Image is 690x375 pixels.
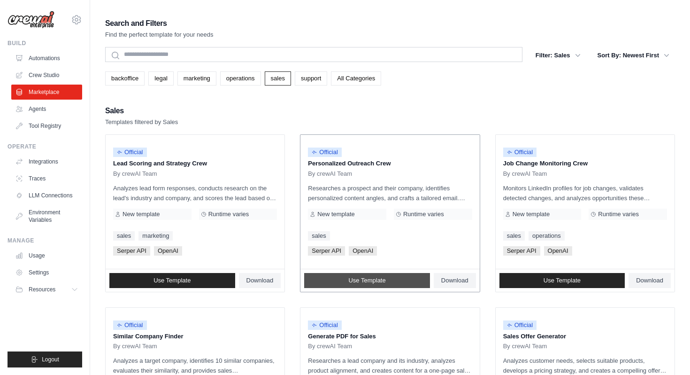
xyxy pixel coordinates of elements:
a: marketing [138,231,173,241]
a: marketing [177,71,216,86]
p: Generate PDF for Sales [308,332,472,341]
p: Job Change Monitoring Crew [503,159,667,168]
p: Sales Offer Generator [503,332,667,341]
span: Use Template [544,277,581,284]
span: Official [503,148,537,157]
span: By crewAI Team [113,343,157,350]
button: Filter: Sales [530,47,586,64]
a: Automations [11,51,82,66]
a: Integrations [11,154,82,169]
div: Operate [8,143,82,150]
a: sales [265,71,291,86]
h2: Sales [105,104,178,117]
a: Agents [11,102,82,117]
a: LLM Connections [11,188,82,203]
span: New template [513,211,550,218]
span: Runtime varies [403,211,444,218]
p: Researches a prospect and their company, identifies personalized content angles, and crafts a tai... [308,183,472,203]
span: Download [246,277,274,284]
a: backoffice [105,71,145,86]
img: Logo [8,11,54,29]
button: Resources [11,282,82,297]
span: Runtime varies [598,211,639,218]
a: operations [220,71,261,86]
a: sales [113,231,135,241]
a: Crew Studio [11,68,82,83]
a: Download [629,273,671,288]
p: Lead Scoring and Strategy Crew [113,159,277,168]
a: Tool Registry [11,118,82,133]
span: OpenAI [154,246,182,256]
span: Serper API [503,246,540,256]
span: Official [113,148,147,157]
p: Analyzes lead form responses, conducts research on the lead's industry and company, and scores th... [113,183,277,203]
a: Use Template [499,273,625,288]
p: Templates filtered by Sales [105,117,178,127]
div: Build [8,39,82,47]
a: Use Template [304,273,430,288]
h2: Search and Filters [105,17,214,30]
span: Resources [29,286,55,293]
a: sales [308,231,330,241]
a: Environment Variables [11,205,82,227]
span: Use Template [348,277,385,284]
p: Personalized Outreach Crew [308,159,472,168]
span: Serper API [113,246,150,256]
span: By crewAI Team [308,170,352,178]
div: Manage [8,237,82,244]
span: Logout [42,356,59,363]
span: By crewAI Team [503,343,547,350]
a: All Categories [331,71,381,86]
span: OpenAI [349,246,377,256]
span: Runtime varies [208,211,249,218]
a: support [295,71,327,86]
span: Use Template [153,277,191,284]
a: Download [434,273,476,288]
span: New template [123,211,160,218]
span: By crewAI Team [503,170,547,178]
span: Serper API [308,246,345,256]
span: Official [308,148,342,157]
a: legal [148,71,173,86]
a: Traces [11,171,82,186]
span: Official [113,320,147,330]
a: sales [503,231,525,241]
p: Find the perfect template for your needs [105,30,214,39]
button: Logout [8,352,82,367]
button: Sort By: Newest First [592,47,675,64]
a: Settings [11,265,82,280]
a: Marketplace [11,85,82,100]
span: By crewAI Team [308,343,352,350]
span: Download [636,277,663,284]
span: Download [441,277,468,284]
p: Monitors LinkedIn profiles for job changes, validates detected changes, and analyzes opportunitie... [503,183,667,203]
span: By crewAI Team [113,170,157,178]
span: Official [308,320,342,330]
p: Similar Company Finder [113,332,277,341]
a: Download [239,273,281,288]
span: Official [503,320,537,330]
span: New template [317,211,354,218]
span: OpenAI [544,246,572,256]
a: Use Template [109,273,235,288]
a: operations [529,231,565,241]
a: Usage [11,248,82,263]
